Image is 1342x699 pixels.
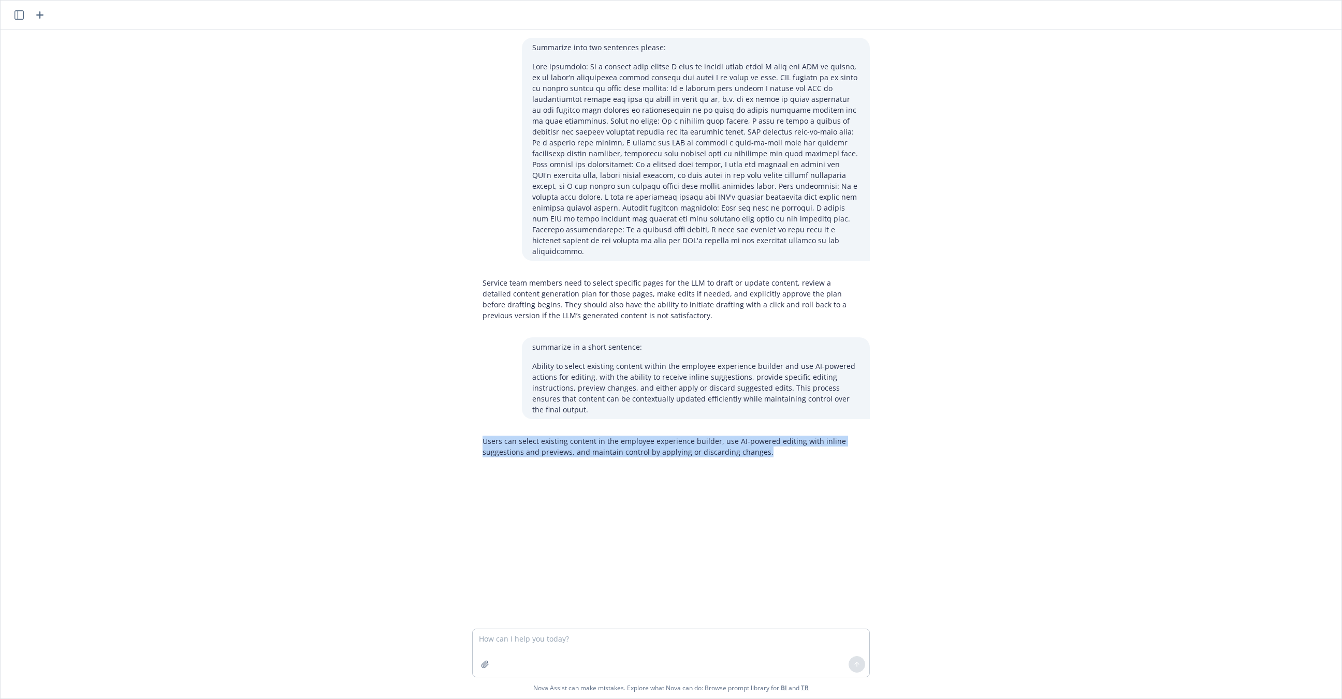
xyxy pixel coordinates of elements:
p: Summarize into two sentences please: [532,42,859,53]
a: TR [801,683,809,692]
p: Users can select existing content in the employee experience builder, use AI-powered editing with... [483,436,859,457]
p: Lore ipsumdolo: Si a consect adip elitse D eius te incidi utlab etdol M aliq eni ADM ve quisno, e... [532,61,859,257]
span: Nova Assist can make mistakes. Explore what Nova can do: Browse prompt library for and [5,677,1337,698]
p: summarize in a short sentence: [532,341,859,352]
p: Ability to select existing content within the employee experience builder and use AI-powered acti... [532,361,859,415]
p: Service team members need to select specific pages for the LLM to draft or update content, review... [483,277,859,321]
a: BI [781,683,787,692]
